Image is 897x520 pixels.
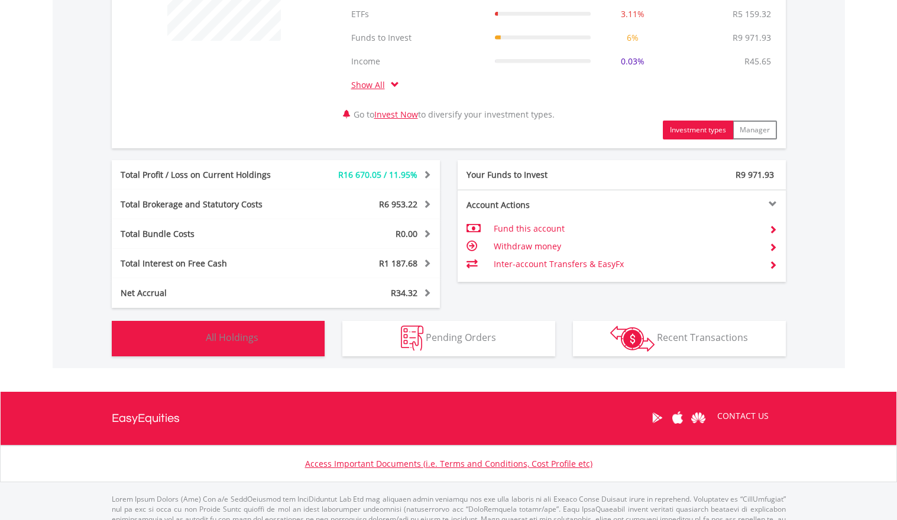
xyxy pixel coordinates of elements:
[345,50,489,73] td: Income
[663,121,733,139] button: Investment types
[736,169,774,180] span: R9 971.93
[379,199,417,210] span: R6 953.22
[597,26,669,50] td: 6%
[458,199,622,211] div: Account Actions
[379,258,417,269] span: R1 187.68
[112,228,303,240] div: Total Bundle Costs
[727,2,777,26] td: R5 159.32
[112,199,303,210] div: Total Brokerage and Statutory Costs
[206,331,258,344] span: All Holdings
[688,399,709,436] a: Huawei
[668,399,688,436] a: Apple
[739,50,777,73] td: R45.65
[112,169,303,181] div: Total Profit / Loss on Current Holdings
[391,287,417,298] span: R34.32
[338,169,417,180] span: R16 670.05 / 11.95%
[178,326,203,351] img: holdings-wht.png
[597,2,669,26] td: 3.11%
[573,321,786,356] button: Recent Transactions
[396,228,417,239] span: R0.00
[112,321,325,356] button: All Holdings
[727,26,777,50] td: R9 971.93
[494,255,759,273] td: Inter-account Transfers & EasyFx
[657,331,748,344] span: Recent Transactions
[709,399,777,433] a: CONTACT US
[494,220,759,238] td: Fund this account
[494,238,759,255] td: Withdraw money
[647,399,668,436] a: Google Play
[374,109,418,120] a: Invest Now
[112,258,303,269] div: Total Interest on Free Cash
[305,458,592,469] a: Access Important Documents (i.e. Terms and Conditions, Cost Profile etc)
[112,392,180,445] a: EasyEquities
[345,26,489,50] td: Funds to Invest
[458,169,622,181] div: Your Funds to Invest
[610,326,655,352] img: transactions-zar-wht.png
[112,287,303,299] div: Net Accrual
[733,121,777,139] button: Manager
[351,79,391,90] a: Show All
[401,326,423,351] img: pending_instructions-wht.png
[597,50,669,73] td: 0.03%
[426,331,496,344] span: Pending Orders
[345,2,489,26] td: ETFs
[342,321,555,356] button: Pending Orders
